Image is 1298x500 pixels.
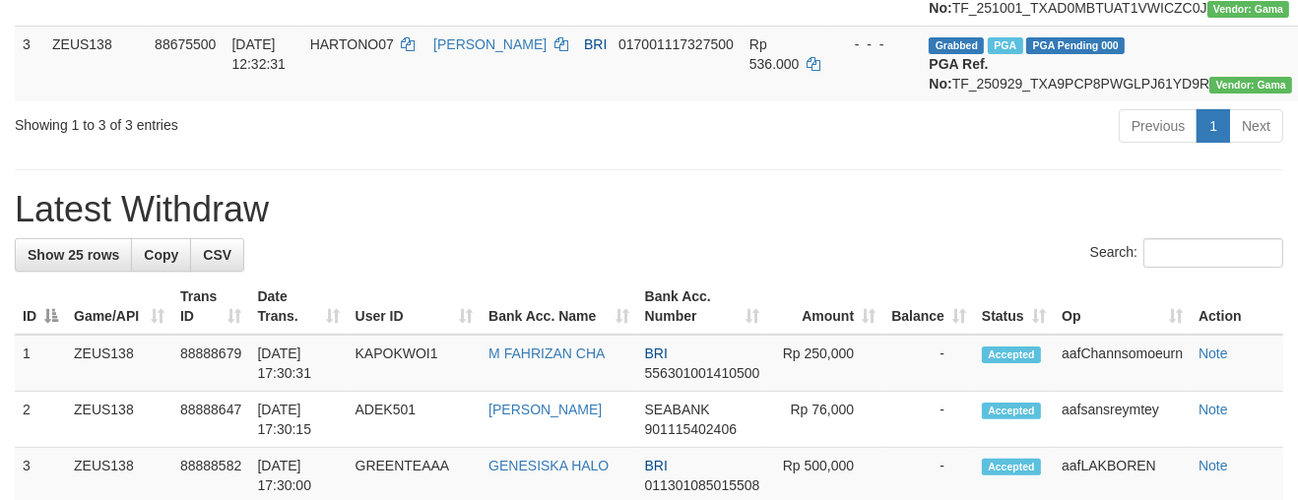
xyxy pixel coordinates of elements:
span: 88675500 [155,36,216,52]
a: M FAHRIZAN CHA [488,345,605,361]
input: Search: [1143,238,1283,268]
span: Accepted [982,346,1041,363]
a: 1 [1197,109,1230,143]
span: BRI [645,345,668,361]
span: Accepted [982,459,1041,475]
span: SEABANK [645,402,710,417]
span: [DATE] 12:32:31 [231,36,286,72]
td: Rp 76,000 [767,392,883,448]
td: aafsansreymtey [1054,392,1191,448]
span: BRI [584,36,607,52]
span: Vendor URL: https://trx31.1velocity.biz [1207,1,1290,18]
a: Note [1199,345,1228,361]
div: Showing 1 to 3 of 3 entries [15,107,526,135]
span: PGA Pending [1026,37,1125,54]
td: ADEK501 [348,392,482,448]
h1: Latest Withdraw [15,190,1283,229]
th: ID: activate to sort column descending [15,279,66,335]
th: Op: activate to sort column ascending [1054,279,1191,335]
span: Copy 011301085015508 to clipboard [645,477,760,493]
span: Marked by aaftrukkakada [988,37,1022,54]
span: Rp 536.000 [749,36,800,72]
a: [PERSON_NAME] [433,36,547,52]
td: ZEUS138 [66,335,172,392]
span: Copy [144,247,178,263]
td: aafChannsomoeurn [1054,335,1191,392]
span: HARTONO07 [310,36,394,52]
a: Next [1229,109,1283,143]
td: 2 [15,392,66,448]
th: Trans ID: activate to sort column ascending [172,279,250,335]
th: Bank Acc. Name: activate to sort column ascending [481,279,636,335]
td: [DATE] 17:30:15 [249,392,347,448]
td: 1 [15,335,66,392]
a: [PERSON_NAME] [488,402,602,417]
td: - [883,392,974,448]
td: ZEUS138 [44,26,147,101]
a: GENESISKA HALO [488,458,609,473]
span: CSV [203,247,231,263]
div: - - - [839,34,914,54]
span: Accepted [982,403,1041,419]
td: [DATE] 17:30:31 [249,335,347,392]
th: Status: activate to sort column ascending [974,279,1054,335]
a: CSV [190,238,244,272]
span: Copy 901115402406 to clipboard [645,421,737,437]
td: ZEUS138 [66,392,172,448]
a: Copy [131,238,191,272]
td: 88888647 [172,392,250,448]
th: Game/API: activate to sort column ascending [66,279,172,335]
td: 3 [15,26,44,101]
label: Search: [1090,238,1283,268]
td: - [883,335,974,392]
span: BRI [645,458,668,473]
th: Date Trans.: activate to sort column ascending [249,279,347,335]
b: PGA Ref. No: [929,56,988,92]
td: 88888679 [172,335,250,392]
a: Show 25 rows [15,238,132,272]
th: Bank Acc. Number: activate to sort column ascending [637,279,768,335]
span: Copy 556301001410500 to clipboard [645,365,760,381]
th: Action [1191,279,1283,335]
th: Balance: activate to sort column ascending [883,279,974,335]
a: Note [1199,402,1228,417]
span: Show 25 rows [28,247,119,263]
td: KAPOKWOI1 [348,335,482,392]
a: Previous [1119,109,1198,143]
span: Vendor URL: https://trx31.1velocity.biz [1209,77,1292,94]
th: Amount: activate to sort column ascending [767,279,883,335]
span: Grabbed [929,37,984,54]
th: User ID: activate to sort column ascending [348,279,482,335]
a: Note [1199,458,1228,473]
td: Rp 250,000 [767,335,883,392]
span: Copy 017001117327500 to clipboard [618,36,734,52]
